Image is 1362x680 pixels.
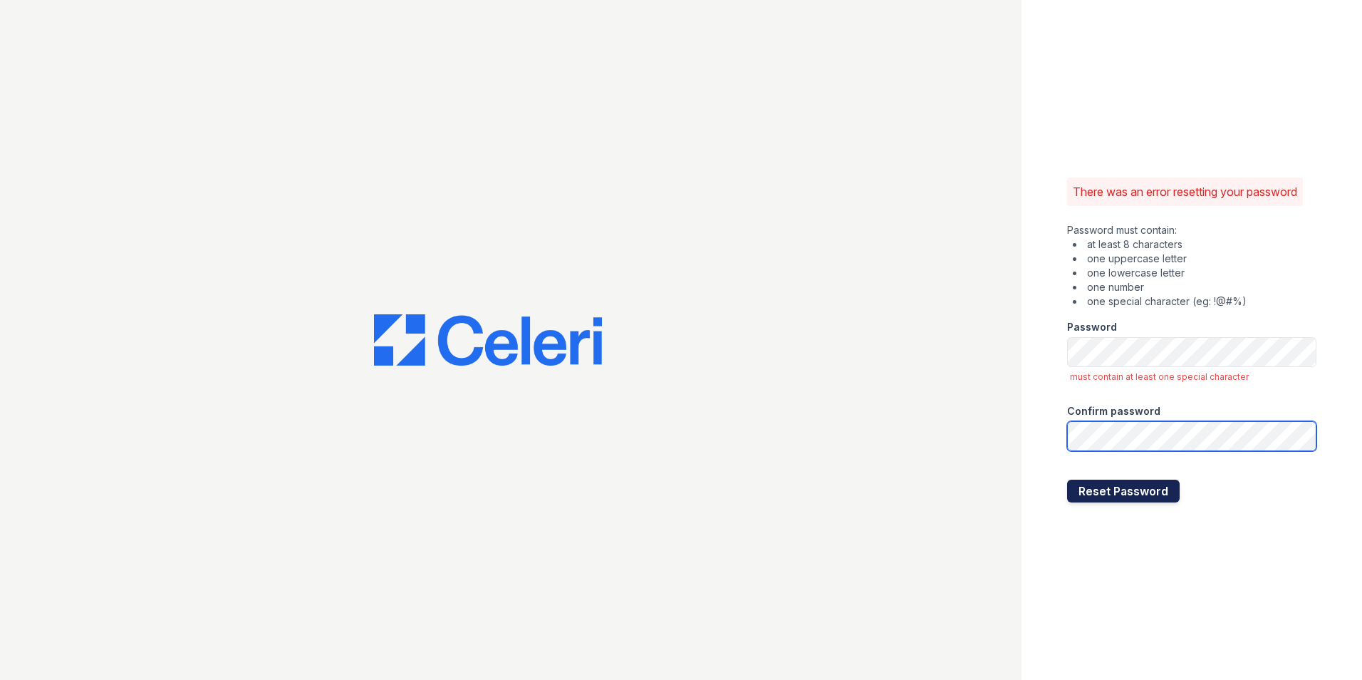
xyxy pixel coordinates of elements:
[1067,223,1316,309] div: Password must contain:
[1073,294,1316,309] li: one special character (eg: !@#%)
[1073,183,1297,200] p: There was an error resetting your password
[374,314,602,366] img: CE_Logo_Blue-a8612792a0a2168367f1c8372b55b34899dd931a85d93a1a3d3e32e68fde9ad4.png
[1073,266,1316,280] li: one lowercase letter
[1067,404,1160,418] label: Confirm password
[1067,320,1117,334] label: Password
[1067,480,1180,503] button: Reset Password
[1073,237,1316,252] li: at least 8 characters
[1073,252,1316,266] li: one uppercase letter
[1070,371,1249,382] span: must contain at least one special character
[1073,280,1316,294] li: one number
